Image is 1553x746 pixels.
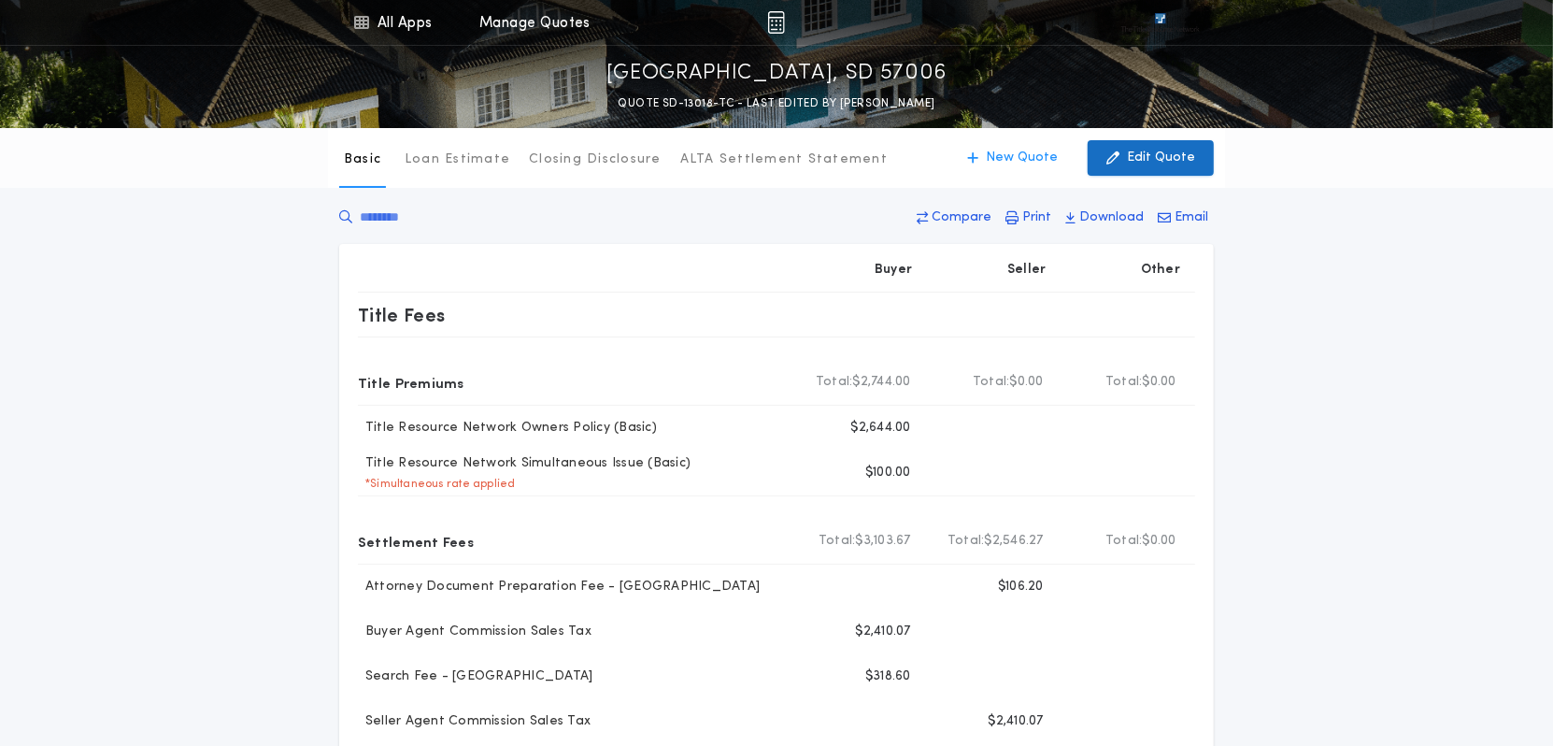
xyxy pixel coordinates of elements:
[856,532,911,551] span: $3,103.67
[1175,208,1208,227] p: Email
[405,151,510,169] p: Loan Estimate
[680,151,888,169] p: ALTA Settlement Statement
[865,667,911,686] p: $318.60
[1121,13,1200,32] img: vs-icon
[1127,149,1195,167] p: Edit Quote
[948,140,1076,176] button: New Quote
[973,373,1010,392] b: Total:
[1010,373,1044,392] span: $0.00
[358,367,464,397] p: Title Premiums
[856,623,911,641] p: $2,410.07
[358,454,691,473] p: Title Resource Network Simultaneous Issue (Basic)
[1105,532,1143,551] b: Total:
[989,712,1044,731] p: $2,410.07
[358,578,760,596] p: Attorney Document Preparation Fee - [GEOGRAPHIC_DATA]
[998,578,1044,596] p: $106.20
[865,464,911,482] p: $100.00
[358,300,446,330] p: Title Fees
[1105,373,1143,392] b: Total:
[875,261,912,280] p: Buyer
[932,208,991,227] p: Compare
[1000,201,1057,235] button: Print
[1007,261,1047,280] p: Seller
[819,532,856,551] b: Total:
[1141,261,1180,280] p: Other
[358,667,593,686] p: Search Fee - [GEOGRAPHIC_DATA]
[358,623,591,641] p: Buyer Agent Commission Sales Tax
[947,532,985,551] b: Total:
[358,712,591,731] p: Seller Agent Commission Sales Tax
[358,526,474,556] p: Settlement Fees
[1143,532,1176,551] span: $0.00
[853,373,911,392] span: $2,744.00
[986,149,1058,167] p: New Quote
[1079,208,1144,227] p: Download
[816,373,853,392] b: Total:
[529,151,662,169] p: Closing Disclosure
[767,11,785,34] img: img
[618,94,934,113] p: QUOTE SD-13018-TC - LAST EDITED BY [PERSON_NAME]
[1060,201,1149,235] button: Download
[344,151,381,169] p: Basic
[1022,208,1051,227] p: Print
[358,477,516,492] p: * Simultaneous rate applied
[1143,373,1176,392] span: $0.00
[911,201,997,235] button: Compare
[1152,201,1214,235] button: Email
[985,532,1044,551] span: $2,546.27
[358,419,657,438] p: Title Resource Network Owners Policy (Basic)
[851,419,911,438] p: $2,644.00
[1088,140,1214,176] button: Edit Quote
[606,59,947,89] p: [GEOGRAPHIC_DATA], SD 57006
